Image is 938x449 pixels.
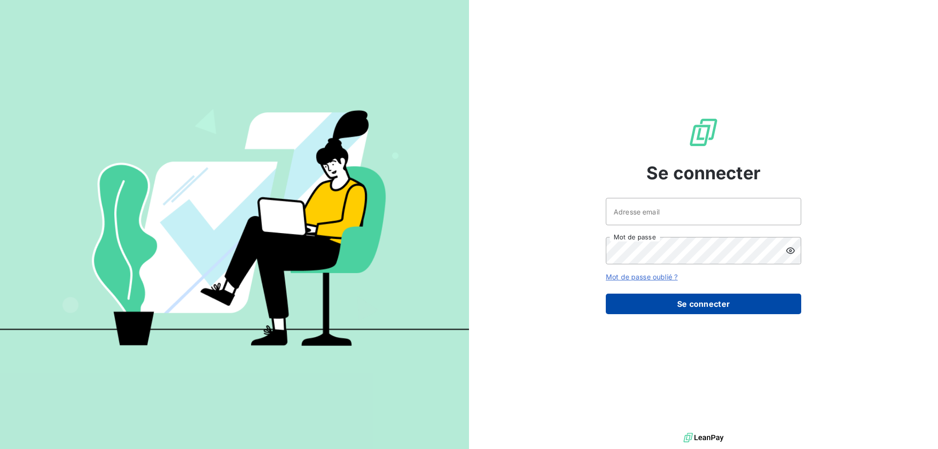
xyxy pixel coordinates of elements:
[683,430,724,445] img: logo
[646,160,761,186] span: Se connecter
[688,117,719,148] img: Logo LeanPay
[606,198,801,225] input: placeholder
[606,273,678,281] a: Mot de passe oublié ?
[606,294,801,314] button: Se connecter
